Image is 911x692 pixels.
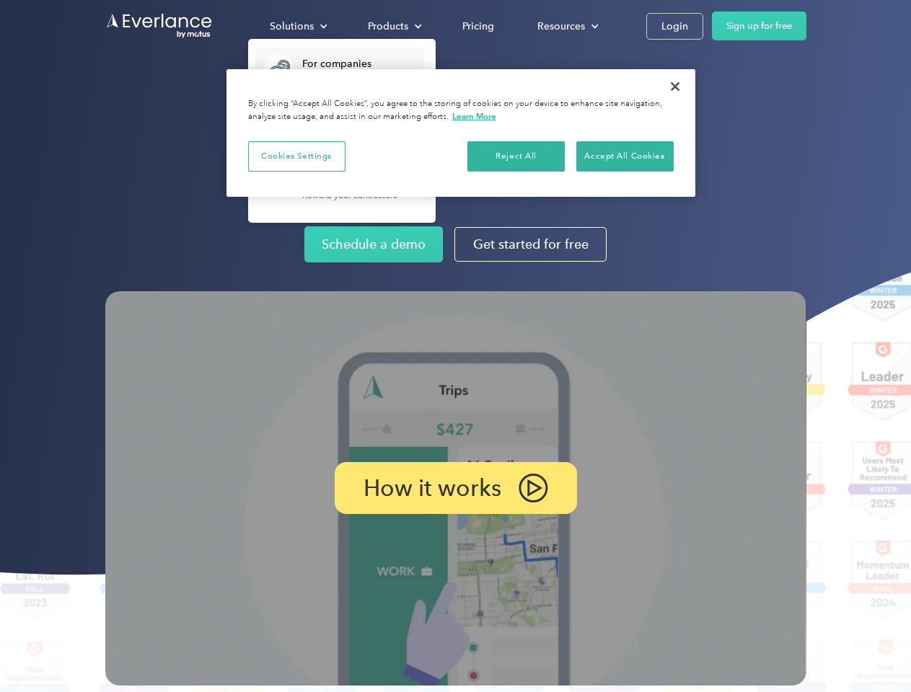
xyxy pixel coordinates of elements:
[467,141,565,172] button: Reject All
[452,111,496,121] a: More information about your privacy, opens in a new tab
[248,98,674,123] div: By clicking “Accept All Cookies”, you agree to the storing of cookies on your device to enhance s...
[576,141,674,172] button: Accept All Cookies
[537,17,585,35] div: Resources
[255,48,424,94] a: For companiesEasy vehicle reimbursements
[302,57,417,71] div: For companies
[523,14,610,39] div: Resources
[448,14,509,39] a: Pricing
[368,17,408,35] div: Products
[226,69,695,197] div: Privacy
[462,17,494,35] div: Pricing
[106,86,179,116] input: Submit
[353,14,434,39] div: Products
[659,71,691,102] button: Close
[304,226,443,262] a: Schedule a demo
[248,141,346,172] button: Cookies Settings
[255,14,339,39] div: Solutions
[661,17,688,35] div: Login
[364,479,501,497] p: How it works
[270,17,314,35] div: Solutions
[454,227,607,262] a: Get started for free
[248,39,436,223] nav: Solutions
[712,12,806,40] a: Sign up for free
[646,13,703,40] a: Login
[105,12,214,40] a: Go to homepage
[226,69,695,197] div: Cookie banner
